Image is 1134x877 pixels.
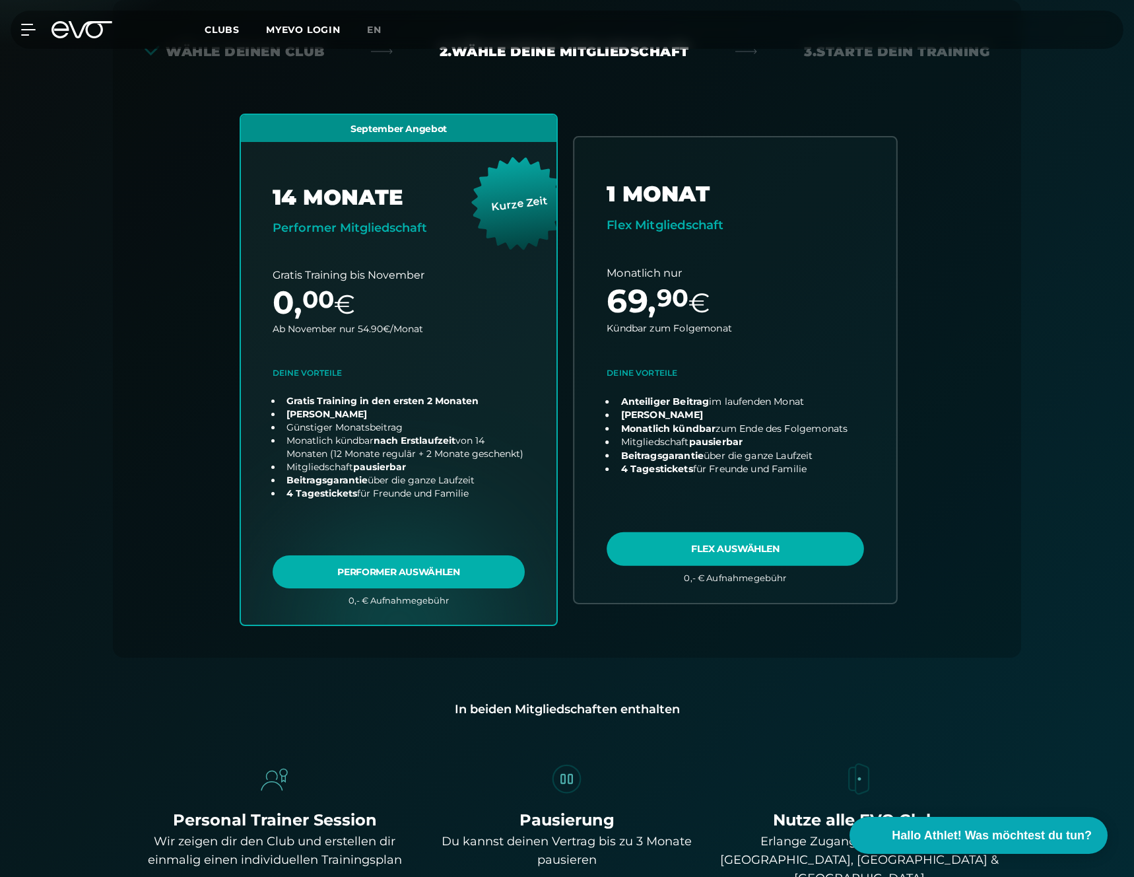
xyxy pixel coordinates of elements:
[266,24,341,36] a: MYEVO LOGIN
[134,832,416,869] div: Wir zeigen dir den Club und erstellen dir einmalig einen individuellen Trainingsplan
[850,817,1108,854] button: Hallo Athlet! Was möchtest du tun?
[256,761,293,798] img: evofitness
[426,808,708,832] div: Pausierung
[549,761,585,798] img: evofitness
[892,827,1092,845] span: Hallo Athlet! Was möchtest du tun?
[134,808,416,832] div: Personal Trainer Session
[241,115,556,625] a: choose plan
[367,24,382,36] span: en
[841,761,878,798] img: evofitness
[134,700,1000,719] div: In beiden Mitgliedschaften enthalten
[574,137,896,602] a: choose plan
[718,808,1000,832] div: Nutze alle EVO Clubs
[205,23,266,36] a: Clubs
[367,22,397,38] a: en
[426,832,708,869] div: Du kannst deinen Vertrag bis zu 3 Monate pausieren
[205,24,240,36] span: Clubs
